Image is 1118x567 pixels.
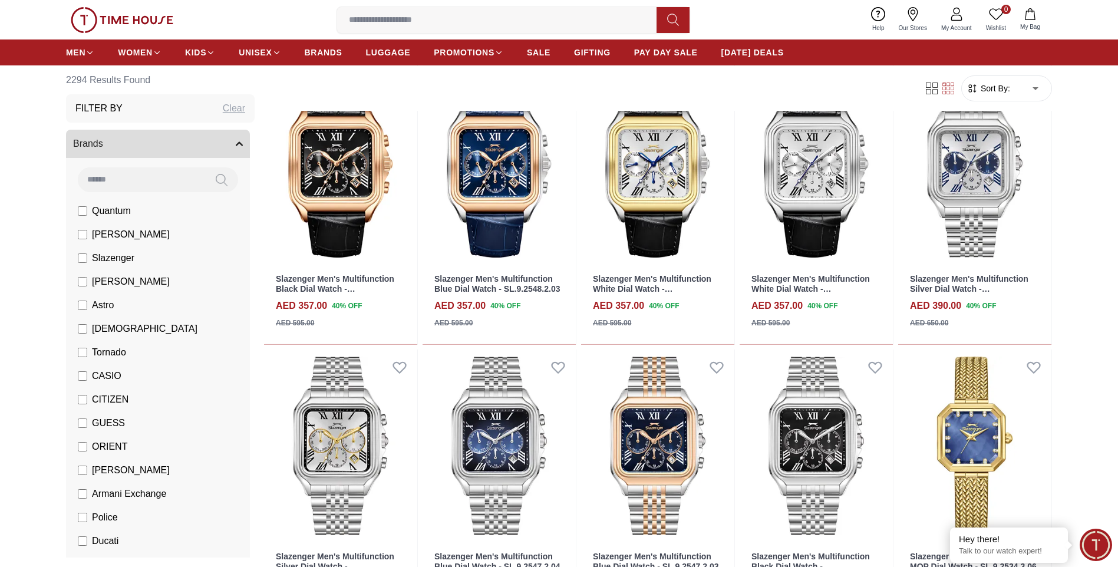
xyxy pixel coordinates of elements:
a: BRANDS [305,42,342,63]
span: 40 % OFF [649,301,679,311]
p: Talk to our watch expert! [959,546,1059,556]
div: Chat Widget [1080,529,1112,561]
span: [DEMOGRAPHIC_DATA] [92,322,197,336]
span: PROMOTIONS [434,47,494,58]
input: Ducati [78,536,87,546]
h4: AED 357.00 [751,299,803,313]
div: AED 595.00 [434,318,473,328]
a: Slazenger Men's Multifunction Silver Dial Watch - SL.9.2547.2.05 [264,350,417,543]
h4: AED 357.00 [276,299,327,313]
input: [PERSON_NAME] [78,466,87,475]
h3: Filter By [75,101,123,116]
input: Astro [78,301,87,310]
input: CITIZEN [78,395,87,404]
h4: AED 390.00 [910,299,961,313]
input: Tornado [78,348,87,357]
a: MEN [66,42,94,63]
input: Police [78,513,87,522]
span: SALE [527,47,550,58]
span: Our Stores [894,24,932,32]
a: Slazenger Men's Multifunction Silver Dial Watch - SL.9.2547.2.06 [910,274,1028,304]
a: Slazenger Men's Multifunction Blue Dial Watch - SL.9.2548.2.03 [434,274,560,294]
img: Slazenger Men's Multifunction White Dial Watch - SL.9.2548.2.01 [740,71,893,265]
span: Slazenger [92,251,134,265]
span: Help [868,24,889,32]
div: Hey there! [959,533,1059,545]
div: AED 595.00 [751,318,790,328]
span: GIFTING [574,47,611,58]
button: Sort By: [967,83,1010,94]
input: Armani Exchange [78,489,87,499]
span: [PERSON_NAME] [92,228,170,242]
span: Tornado [92,345,126,360]
span: [DATE] DEALS [721,47,784,58]
span: MEN [66,47,85,58]
img: Slazenger Men's Multifunction Black Dial Watch - SL.9.2548.2.04 [264,71,417,265]
a: GIFTING [574,42,611,63]
span: Quantum [92,204,131,218]
img: Slazenger Men's Multifunction White Dial Watch - SL.9.2548.2.02 [581,71,734,265]
span: CASIO [92,369,121,383]
span: CITIZEN [92,393,128,407]
a: UNISEX [239,42,281,63]
span: Sort By: [978,83,1010,94]
a: Slazenger Men's Multifunction Black Dial Watch - SL.9.2547.2.01 [740,350,893,543]
a: Slazenger Men's Multifunction Blue Dial Watch - SL.9.2547.2.03 [581,350,734,543]
span: 40 % OFF [490,301,520,311]
a: Slazenger Men's Multifunction Black Dial Watch - SL.9.2548.2.04 [276,274,394,304]
div: Clear [223,101,245,116]
span: Brands [73,137,103,151]
h4: AED 357.00 [434,299,486,313]
span: LUGGAGE [366,47,411,58]
img: Slazenger Women's Analog Blue MOP Dial Watch - SL.9.2534.3.06 [898,350,1051,543]
span: 40 % OFF [332,301,362,311]
span: [PERSON_NAME] [92,463,170,477]
a: PAY DAY SALE [634,42,698,63]
h6: 2294 Results Found [66,66,255,94]
input: ORIENT [78,442,87,451]
a: Our Stores [892,5,934,35]
button: Brands [66,130,250,158]
input: [PERSON_NAME] [78,277,87,286]
a: Slazenger Men's Multifunction Blue Dial Watch - SL.9.2547.2.04 [423,350,576,543]
a: KIDS [185,42,215,63]
a: Slazenger Men's Multifunction White Dial Watch - SL.9.2548.2.01 [751,274,870,304]
div: AED 595.00 [276,318,314,328]
a: LUGGAGE [366,42,411,63]
input: GUESS [78,418,87,428]
span: UNISEX [239,47,272,58]
input: CASIO [78,371,87,381]
a: [DATE] DEALS [721,42,784,63]
span: ORIENT [92,440,127,454]
span: Armani Exchange [92,487,166,501]
h4: AED 357.00 [593,299,644,313]
span: My Account [936,24,977,32]
span: 40 % OFF [966,301,996,311]
a: WOMEN [118,42,161,63]
a: SALE [527,42,550,63]
span: 40 % OFF [807,301,837,311]
img: Slazenger Men's Multifunction Silver Dial Watch - SL.9.2547.2.06 [898,71,1051,265]
input: Quantum [78,206,87,216]
input: Slazenger [78,253,87,263]
span: BRANDS [305,47,342,58]
a: Help [865,5,892,35]
a: Slazenger Men's Multifunction White Dial Watch - SL.9.2548.2.02 [593,274,711,304]
span: Wishlist [981,24,1011,32]
img: ... [71,7,173,33]
a: 0Wishlist [979,5,1013,35]
a: PROMOTIONS [434,42,503,63]
img: Slazenger Men's Multifunction Blue Dial Watch - SL.9.2548.2.03 [423,71,576,265]
span: WOMEN [118,47,153,58]
span: 0 [1001,5,1011,14]
div: AED 595.00 [593,318,631,328]
button: My Bag [1013,6,1047,34]
span: Ducati [92,534,118,548]
span: Police [92,510,118,525]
